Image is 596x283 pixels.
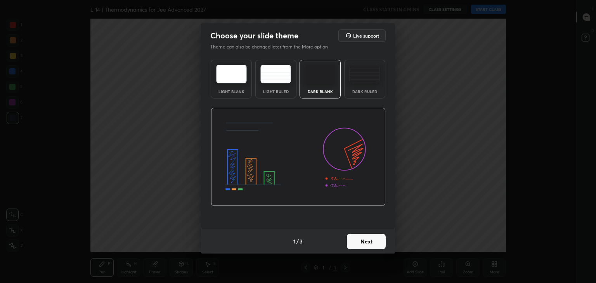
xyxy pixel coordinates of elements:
[210,31,298,41] h2: Choose your slide theme
[216,65,247,83] img: lightTheme.e5ed3b09.svg
[305,65,336,83] img: darkTheme.f0cc69e5.svg
[349,65,380,83] img: darkRuledTheme.de295e13.svg
[211,108,386,206] img: darkThemeBanner.d06ce4a2.svg
[300,237,303,245] h4: 3
[353,33,379,38] h5: Live support
[210,43,336,50] p: Theme can also be changed later from the More option
[260,65,291,83] img: lightRuledTheme.5fabf969.svg
[216,90,247,93] div: Light Blank
[305,90,336,93] div: Dark Blank
[296,237,299,245] h4: /
[349,90,380,93] div: Dark Ruled
[260,90,291,93] div: Light Ruled
[347,234,386,249] button: Next
[293,237,296,245] h4: 1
